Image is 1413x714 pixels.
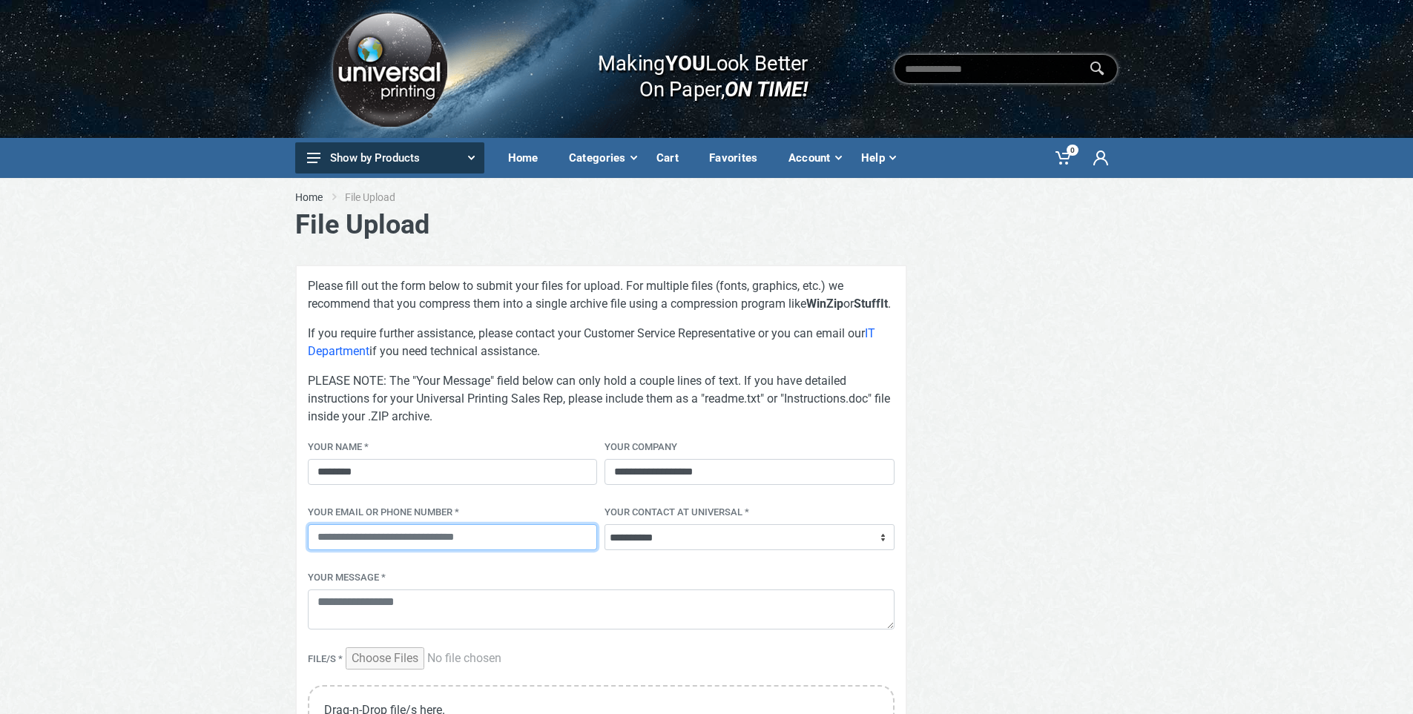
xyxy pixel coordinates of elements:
[605,505,749,521] label: Your contact at Universal *
[295,190,1119,205] nav: breadcrumb
[295,142,484,173] button: Show by Products
[498,138,559,178] a: Home
[295,190,323,205] a: Home
[778,142,851,173] div: Account
[605,440,677,456] label: Your Company
[665,50,705,76] b: YOU
[308,652,343,668] label: File/s *
[854,297,888,311] strong: StuffIt
[308,325,895,360] p: If you require further assistance, please contact your Customer Service Representative or you can...
[308,372,895,426] p: PLEASE NOTE: The "Your Message" field below can only hold a couple lines of text. If you have det...
[498,142,559,173] div: Home
[1067,145,1078,156] span: 0
[725,76,808,102] i: ON TIME!
[327,7,452,132] img: Logo.png
[308,570,386,586] label: Your Message *
[806,297,843,311] strong: WinZip
[569,36,808,102] div: Making Look Better On Paper,
[699,142,778,173] div: Favorites
[308,277,895,313] p: Please fill out the form below to submit your files for upload. For multiple files (fonts, graphi...
[559,142,646,173] div: Categories
[1045,138,1083,178] a: 0
[646,138,699,178] a: Cart
[699,138,778,178] a: Favorites
[646,142,699,173] div: Cart
[295,209,1119,241] h1: File Upload
[345,190,418,205] li: File Upload
[308,440,369,456] label: Your Name *
[308,505,459,521] label: YOUR EMAIL OR PHONE NUMBER *
[851,142,905,173] div: Help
